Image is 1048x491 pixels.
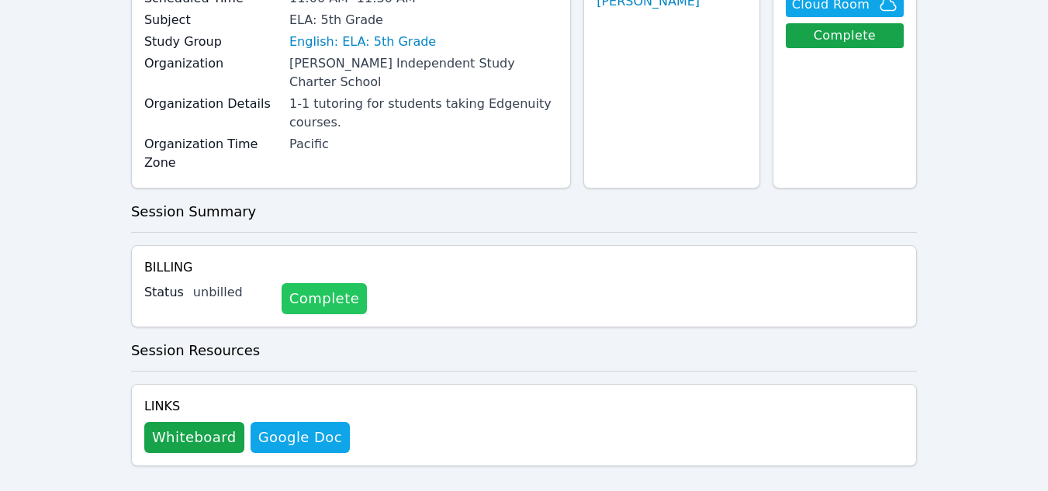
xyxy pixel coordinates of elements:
[786,23,904,48] a: Complete
[289,54,558,92] div: [PERSON_NAME] Independent Study Charter School
[144,258,904,277] h4: Billing
[289,33,436,51] a: English: ELA: 5th Grade
[144,422,244,453] button: Whiteboard
[282,283,367,314] a: Complete
[131,201,917,223] h3: Session Summary
[144,135,280,172] label: Organization Time Zone
[144,33,280,51] label: Study Group
[144,283,184,302] label: Status
[251,422,350,453] a: Google Doc
[144,95,280,113] label: Organization Details
[289,95,558,132] div: 1-1 tutoring for students taking Edgenuity courses.
[289,135,558,154] div: Pacific
[144,11,280,29] label: Subject
[289,11,558,29] div: ELA: 5th Grade
[144,397,350,416] h4: Links
[144,54,280,73] label: Organization
[193,283,269,302] div: unbilled
[131,340,917,361] h3: Session Resources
